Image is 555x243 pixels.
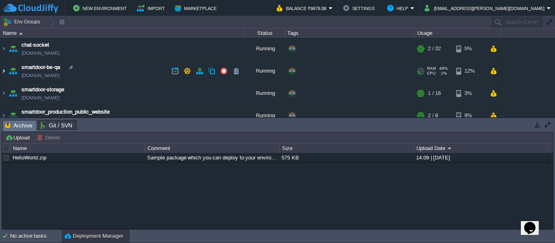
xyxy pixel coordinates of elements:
div: Name [1,28,244,38]
div: Size [280,144,414,153]
div: Name [11,144,145,153]
button: Upload [5,134,32,141]
div: Running [244,105,285,127]
div: 12% [456,60,483,82]
div: 14:09 | [DATE] [414,153,548,162]
span: Archive [5,120,33,131]
a: HelloWorld.zip [13,155,46,161]
iframe: chat widget [521,211,547,235]
img: AMDAwAAAACH5BAEAAAAALAAAAAABAAEAAAICRAEAOw== [7,105,19,127]
span: RAM [427,66,436,71]
img: AMDAwAAAACH5BAEAAAAALAAAAAABAAEAAAICRAEAOw== [7,60,19,82]
div: No active tasks [10,230,61,243]
a: [DOMAIN_NAME] [22,71,59,80]
button: Import [137,3,167,13]
div: 5% [456,38,483,60]
div: 2 / 8 [428,105,438,127]
div: Running [244,38,285,60]
div: 575 KB [280,153,413,162]
button: Marketplace [175,3,219,13]
div: Comment [145,144,279,153]
img: AMDAwAAAACH5BAEAAAAALAAAAAABAAEAAAICRAEAOw== [0,60,7,82]
button: Settings [343,3,377,13]
button: New Environment [73,3,129,13]
img: AMDAwAAAACH5BAEAAAAALAAAAAABAAEAAAICRAEAOw== [19,32,23,34]
a: smartdoor-be-qa [22,63,60,71]
img: AMDAwAAAACH5BAEAAAAALAAAAAABAAEAAAICRAEAOw== [7,82,19,104]
span: 1% [439,71,447,76]
button: Delete [37,134,63,141]
div: 1 / 16 [428,82,441,104]
div: 9% [456,105,483,127]
a: [DOMAIN_NAME] [22,116,59,124]
div: Upload Date [414,144,548,153]
div: Sample package which you can deploy to your environment. Feel free to delete and upload a package... [145,153,279,162]
div: Usage [415,28,501,38]
button: Balance ₹9679.08 [277,3,329,13]
a: [DOMAIN_NAME] [22,49,59,57]
img: CloudJiffy [3,3,58,13]
div: Running [244,60,285,82]
div: 2 / 32 [428,38,441,60]
img: AMDAwAAAACH5BAEAAAAALAAAAAABAAEAAAICRAEAOw== [7,38,19,60]
div: Running [244,82,285,104]
span: CPU [427,71,436,76]
a: chat-socket [22,41,49,49]
img: AMDAwAAAACH5BAEAAAAALAAAAAABAAEAAAICRAEAOw== [0,105,7,127]
a: smartdoor-storage [22,86,64,94]
span: [DOMAIN_NAME] [22,94,59,102]
span: 46% [439,66,448,71]
span: Git / SVN [41,120,72,130]
div: Status [245,28,284,38]
button: Help [387,3,410,13]
button: Deployment Manager [65,232,123,240]
div: Tags [285,28,414,38]
button: Env Groups [3,16,43,28]
img: AMDAwAAAACH5BAEAAAAALAAAAAABAAEAAAICRAEAOw== [0,82,7,104]
div: 3% [456,82,483,104]
img: AMDAwAAAACH5BAEAAAAALAAAAAABAAEAAAICRAEAOw== [0,38,7,60]
button: [EMAIL_ADDRESS][PERSON_NAME][DOMAIN_NAME] [425,3,547,13]
a: smartdoor_production_public_website [22,108,110,116]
